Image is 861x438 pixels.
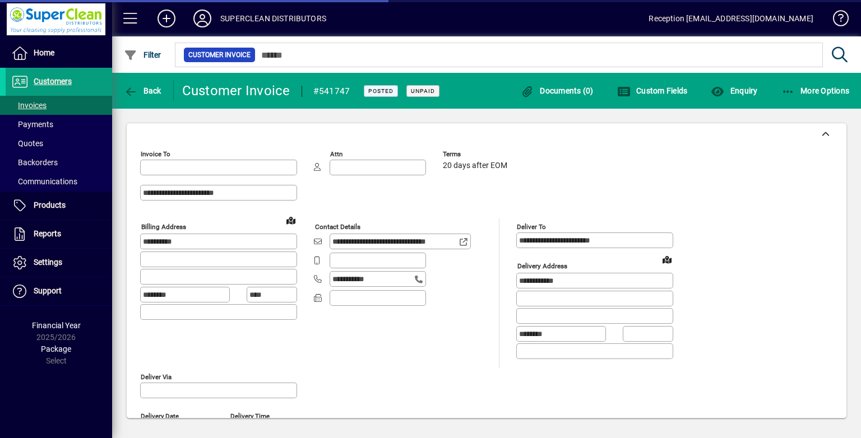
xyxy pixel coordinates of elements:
span: Support [34,286,62,295]
mat-label: Deliver via [141,372,172,380]
span: Terms [443,151,510,158]
span: Package [41,344,71,353]
a: Knowledge Base [825,2,847,39]
span: Back [124,86,161,95]
a: Reports [6,220,112,248]
button: Back [121,81,164,101]
span: Backorders [11,158,58,167]
a: Quotes [6,134,112,153]
span: Home [34,48,54,57]
a: Backorders [6,153,112,172]
button: Enquiry [708,81,760,101]
span: Customer Invoice [188,49,251,60]
span: Documents (0) [521,86,594,95]
mat-label: Delivery date [141,412,179,420]
app-page-header-button: Back [112,81,174,101]
span: Filter [124,50,161,59]
a: Home [6,39,112,67]
span: Custom Fields [617,86,688,95]
button: Add [149,8,184,29]
span: Unpaid [411,87,435,95]
a: Communications [6,172,112,191]
span: Quotes [11,139,43,148]
a: View on map [282,211,300,229]
button: Filter [121,45,164,65]
button: Custom Fields [614,81,691,101]
span: Products [34,201,66,209]
span: Enquiry [711,86,757,95]
div: Reception [EMAIL_ADDRESS][DOMAIN_NAME] [649,10,813,27]
span: Payments [11,120,53,129]
span: Settings [34,258,62,267]
button: Profile [184,8,220,29]
span: Invoices [11,101,47,110]
span: Reports [34,229,61,238]
div: SUPERCLEAN DISTRIBUTORS [220,10,326,27]
a: Invoices [6,96,112,115]
mat-label: Deliver To [517,223,546,231]
span: Customers [34,77,72,86]
div: Customer Invoice [182,82,290,100]
mat-label: Attn [330,150,342,158]
a: View on map [658,250,676,268]
mat-label: Invoice To [141,150,170,158]
button: Documents (0) [518,81,596,101]
span: More Options [781,86,850,95]
a: Support [6,277,112,305]
span: Posted [368,87,394,95]
span: Communications [11,177,77,186]
a: Products [6,192,112,220]
span: Financial Year [32,321,81,330]
mat-label: Delivery time [230,412,270,420]
div: #541747 [313,82,350,100]
a: Payments [6,115,112,134]
a: Settings [6,249,112,277]
span: 20 days after EOM [443,161,507,170]
button: More Options [779,81,853,101]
